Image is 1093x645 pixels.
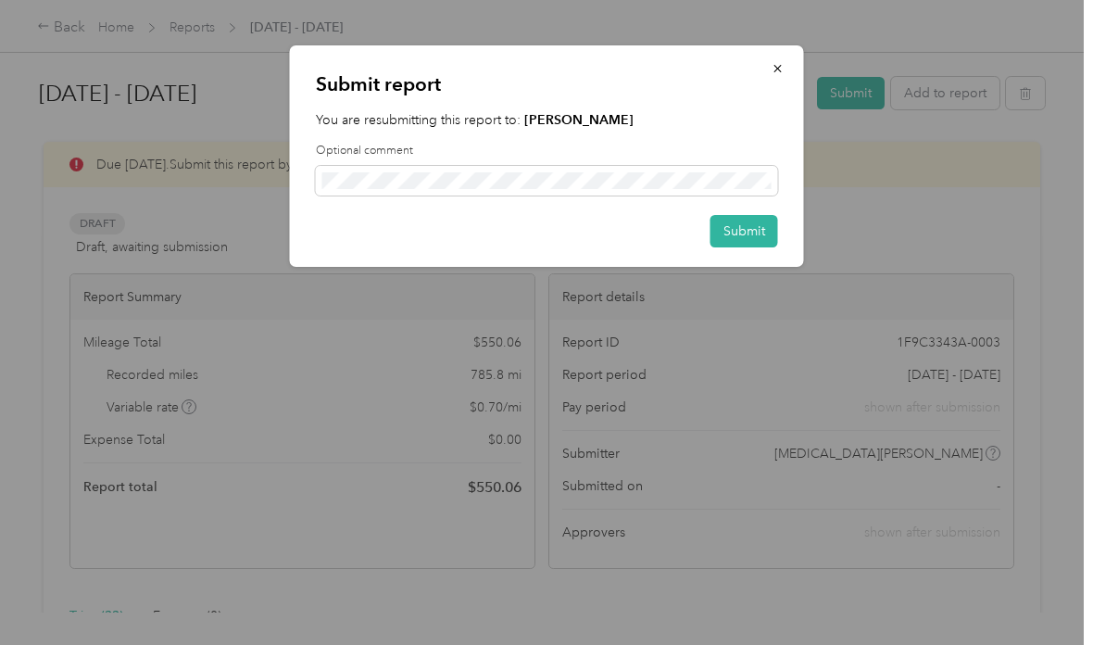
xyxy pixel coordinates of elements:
[989,541,1093,645] iframe: Everlance-gr Chat Button Frame
[710,215,778,247] button: Submit
[316,143,778,159] label: Optional comment
[316,110,778,130] p: You are resubmitting this report to:
[316,71,778,97] p: Submit report
[524,112,634,128] strong: [PERSON_NAME]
